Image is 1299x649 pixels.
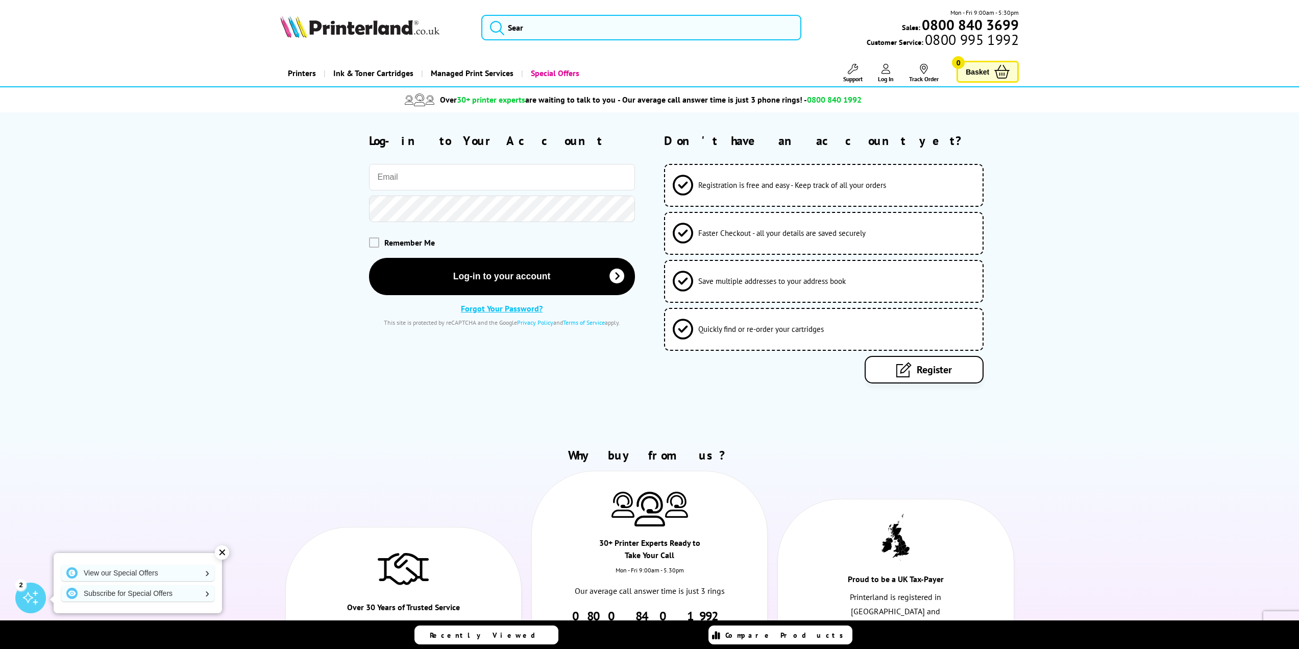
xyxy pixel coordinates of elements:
[909,64,939,83] a: Track Order
[881,514,910,561] img: UK tax payer
[725,631,849,640] span: Compare Products
[457,94,525,105] span: 30+ printer experts
[421,60,521,86] a: Managed Print Services
[333,60,413,86] span: Ink & Toner Cartridges
[952,56,965,69] span: 0
[865,356,984,383] a: Register
[532,566,767,584] div: Mon - Fri 9:00am - 5.30pm
[517,319,553,326] a: Privacy Policy
[837,573,955,590] div: Proud to be a UK Tax-Payer
[843,75,863,83] span: Support
[634,492,665,527] img: Printer Experts
[917,363,952,376] span: Register
[61,585,214,602] a: Subscribe for Special Offers
[922,15,1019,34] b: 0800 840 3699
[611,492,634,518] img: Printer Experts
[15,579,27,590] div: 2
[215,545,229,560] div: ✕
[369,164,635,190] input: Email
[923,35,1019,44] span: 0800 995 1992
[369,319,635,326] div: This site is protected by reCAPTCHA and the Google and apply.
[807,94,862,105] span: 0800 840 1992
[481,15,802,40] input: Sear
[440,94,616,105] span: Over are waiting to talk to you
[664,133,1019,149] h2: Don't have an account yet?
[618,94,862,105] span: - Our average call answer time is just 3 phone rings! -
[665,492,688,518] img: Printer Experts
[280,447,1019,463] h2: Why buy from us?
[430,631,546,640] span: Recently Viewed
[591,537,708,566] div: 30+ Printer Experts Ready to Take Your Call
[369,133,635,149] h2: Log-in to Your Account
[521,60,587,86] a: Special Offers
[878,64,894,83] a: Log In
[867,35,1019,47] span: Customer Service:
[567,584,732,598] p: Our average call answer time is just 3 rings
[345,601,462,618] div: Over 30 Years of Trusted Service
[957,61,1019,83] a: Basket 0
[950,8,1019,17] span: Mon - Fri 9:00am - 5:30pm
[920,20,1019,30] a: 0800 840 3699
[878,75,894,83] span: Log In
[324,60,421,86] a: Ink & Toner Cartridges
[280,60,324,86] a: Printers
[843,64,863,83] a: Support
[698,180,886,190] span: Registration is free and easy - Keep track of all your orders
[414,626,558,644] a: Recently Viewed
[280,15,469,40] a: Printerland Logo
[966,65,989,79] span: Basket
[384,237,435,248] span: Remember Me
[369,258,635,295] button: Log-in to your account
[902,22,920,32] span: Sales:
[378,548,429,589] img: Trusted Service
[698,324,824,334] span: Quickly find or re-order your cartridges
[461,303,543,314] a: Forgot Your Password?
[280,15,439,38] img: Printerland Logo
[708,626,852,644] a: Compare Products
[563,319,605,326] a: Terms of Service
[698,228,866,238] span: Faster Checkout - all your details are saved securely
[698,276,846,286] span: Save multiple addresses to your address book
[572,608,727,624] a: 0800 840 1992
[61,565,214,581] a: View our Special Offers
